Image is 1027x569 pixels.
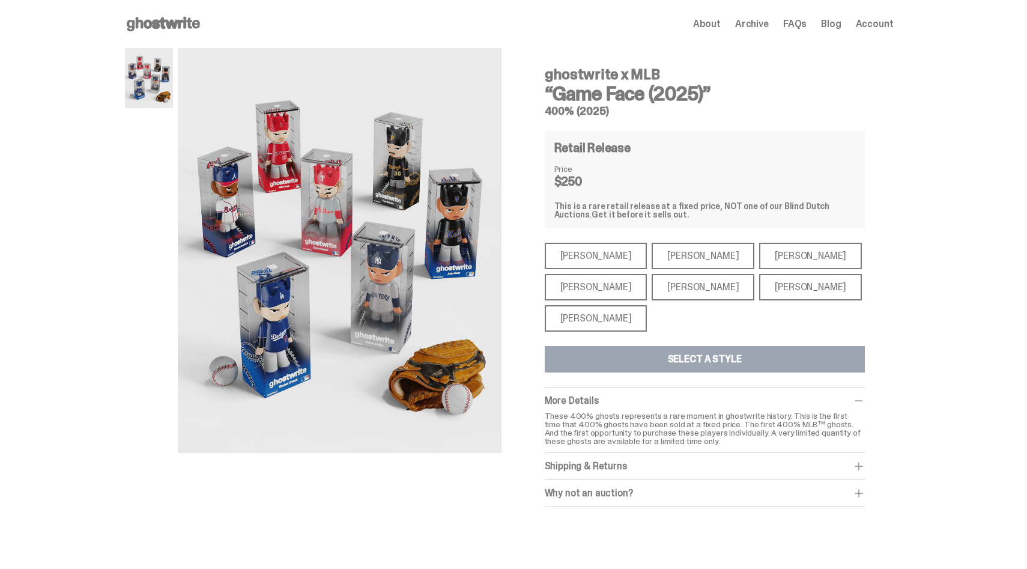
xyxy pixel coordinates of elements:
[759,243,862,269] div: [PERSON_NAME]
[545,394,599,407] span: More Details
[545,460,865,472] div: Shipping & Returns
[652,274,754,300] div: [PERSON_NAME]
[821,19,841,29] a: Blog
[545,243,647,269] div: [PERSON_NAME]
[554,165,614,173] dt: Price
[545,274,647,300] div: [PERSON_NAME]
[178,48,501,453] img: MLB%20400%25%20Primary%20Image.png
[545,487,865,499] div: Why not an auction?
[759,274,862,300] div: [PERSON_NAME]
[545,84,865,103] h3: “Game Face (2025)”
[545,305,647,332] div: [PERSON_NAME]
[125,48,173,108] img: MLB%20400%25%20Primary%20Image.png
[545,412,865,445] p: These 400% ghosts represents a rare moment in ghostwrite history. This is the first time that 400...
[668,354,742,364] div: Select a Style
[545,346,865,373] button: Select a Style
[545,106,865,117] h5: 400% (2025)
[554,142,631,154] h4: Retail Release
[554,202,855,219] div: This is a rare retail release at a fixed price, NOT one of our Blind Dutch Auctions.
[652,243,754,269] div: [PERSON_NAME]
[783,19,807,29] a: FAQs
[693,19,721,29] a: About
[735,19,769,29] a: Archive
[592,209,689,220] span: Get it before it sells out.
[545,67,865,82] h4: ghostwrite x MLB
[554,175,614,187] dd: $250
[856,19,894,29] a: Account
